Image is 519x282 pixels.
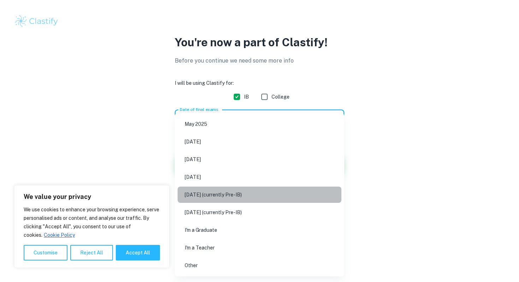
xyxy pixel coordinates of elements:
[178,169,341,185] li: [DATE]
[178,134,341,150] li: [DATE]
[178,116,341,132] li: May 2025
[70,245,113,260] button: Reject All
[24,205,160,239] p: We use cookies to enhance your browsing experience, serve personalised ads or content, and analys...
[178,204,341,221] li: [DATE] (currently Pre-IB)
[14,185,169,268] div: We value your privacy
[178,187,341,203] li: [DATE] (currently Pre-IB)
[178,222,341,238] li: I'm a Graduate
[43,232,75,238] a: Cookie Policy
[178,151,341,168] li: [DATE]
[178,257,341,274] li: Other
[24,245,67,260] button: Customise
[178,240,341,256] li: I'm a Teacher
[24,193,160,201] p: We value your privacy
[116,245,160,260] button: Accept All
